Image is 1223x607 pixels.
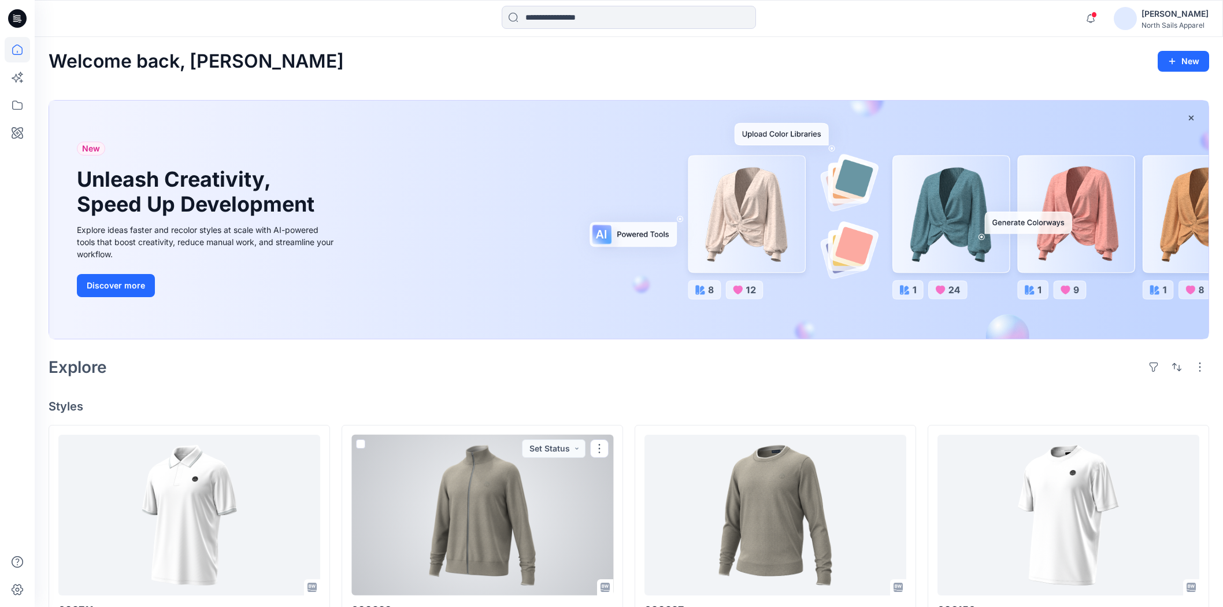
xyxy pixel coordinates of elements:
div: Explore ideas faster and recolor styles at scale with AI-powered tools that boost creativity, red... [77,224,337,260]
a: 699228 [351,435,613,595]
button: Discover more [77,274,155,297]
h2: Explore [49,358,107,376]
span: New [82,142,100,156]
a: Discover more [77,274,337,297]
a: 699227 [644,435,906,595]
h2: Welcome back, [PERSON_NAME] [49,51,344,72]
h4: Styles [49,399,1209,413]
div: [PERSON_NAME] [1142,7,1209,21]
h1: Unleash Creativity, Speed Up Development [77,167,320,217]
img: avatar [1114,7,1137,30]
a: 692711 [58,435,320,595]
a: 693156 [937,435,1199,595]
button: New [1158,51,1209,72]
div: North Sails Apparel [1142,21,1209,29]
